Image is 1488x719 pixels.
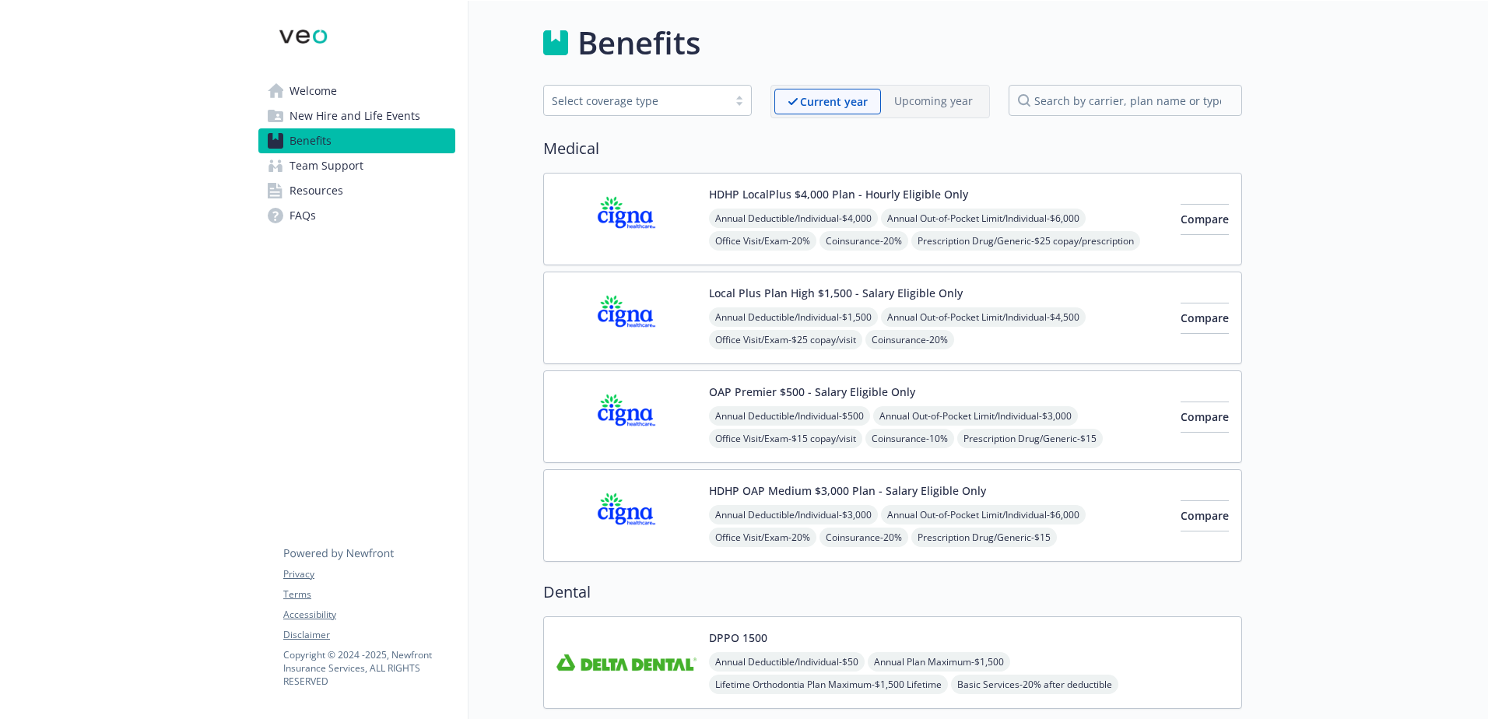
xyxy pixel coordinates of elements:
a: Accessibility [283,608,454,622]
span: FAQs [290,203,316,228]
h2: Medical [543,137,1242,160]
span: Prescription Drug/Generic - $15 [911,528,1057,547]
span: Office Visit/Exam - 20% [709,528,816,547]
span: Annual Plan Maximum - $1,500 [868,652,1010,672]
span: Annual Out-of-Pocket Limit/Individual - $4,500 [881,307,1086,327]
a: FAQs [258,203,455,228]
span: Compare [1181,212,1229,226]
span: Lifetime Orthodontia Plan Maximum - $1,500 Lifetime [709,675,948,694]
a: Privacy [283,567,454,581]
p: Copyright © 2024 - 2025 , Newfront Insurance Services, ALL RIGHTS RESERVED [283,648,454,688]
img: CIGNA carrier logo [556,186,697,252]
p: Current year [800,93,868,110]
button: Local Plus Plan High $1,500 - Salary Eligible Only [709,285,963,301]
span: Basic Services - 20% after deductible [951,675,1118,694]
button: OAP Premier $500 - Salary Eligible Only [709,384,915,400]
button: Compare [1181,500,1229,531]
span: Coinsurance - 20% [819,528,908,547]
span: Annual Deductible/Individual - $50 [709,652,865,672]
button: HDHP OAP Medium $3,000 Plan - Salary Eligible Only [709,482,986,499]
span: Office Visit/Exam - $15 copay/visit [709,429,862,448]
span: Annual Out-of-Pocket Limit/Individual - $6,000 [881,209,1086,228]
a: New Hire and Life Events [258,103,455,128]
span: New Hire and Life Events [290,103,420,128]
a: Terms [283,587,454,602]
a: Disclaimer [283,628,454,642]
img: Delta Dental Insurance Company carrier logo [556,630,697,696]
h1: Benefits [577,19,700,66]
span: Annual Deductible/Individual - $3,000 [709,505,878,524]
span: Office Visit/Exam - $25 copay/visit [709,330,862,349]
a: Resources [258,178,455,203]
span: Prescription Drug/Generic - $15 [957,429,1103,448]
span: Prescription Drug/Generic - $25 copay/prescription [911,231,1140,251]
span: Office Visit/Exam - 20% [709,231,816,251]
span: Compare [1181,310,1229,325]
img: CIGNA carrier logo [556,384,697,450]
span: Coinsurance - 20% [865,330,954,349]
a: Welcome [258,79,455,103]
span: Annual Out-of-Pocket Limit/Individual - $6,000 [881,505,1086,524]
span: Annual Deductible/Individual - $4,000 [709,209,878,228]
span: Compare [1181,508,1229,523]
input: search by carrier, plan name or type [1009,85,1242,116]
span: Welcome [290,79,337,103]
a: Team Support [258,153,455,178]
a: Benefits [258,128,455,153]
button: DPPO 1500 [709,630,767,646]
p: Upcoming year [894,93,973,109]
span: Coinsurance - 10% [865,429,954,448]
span: Annual Deductible/Individual - $1,500 [709,307,878,327]
button: Compare [1181,303,1229,334]
span: Compare [1181,409,1229,424]
img: CIGNA carrier logo [556,482,697,549]
span: Benefits [290,128,332,153]
h2: Dental [543,580,1242,604]
span: Upcoming year [881,89,986,114]
button: HDHP LocalPlus $4,000 Plan - Hourly Eligible Only [709,186,968,202]
div: Select coverage type [552,93,720,109]
img: CIGNA carrier logo [556,285,697,351]
span: Annual Deductible/Individual - $500 [709,406,870,426]
span: Team Support [290,153,363,178]
button: Compare [1181,402,1229,433]
span: Annual Out-of-Pocket Limit/Individual - $3,000 [873,406,1078,426]
span: Resources [290,178,343,203]
button: Compare [1181,204,1229,235]
span: Coinsurance - 20% [819,231,908,251]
